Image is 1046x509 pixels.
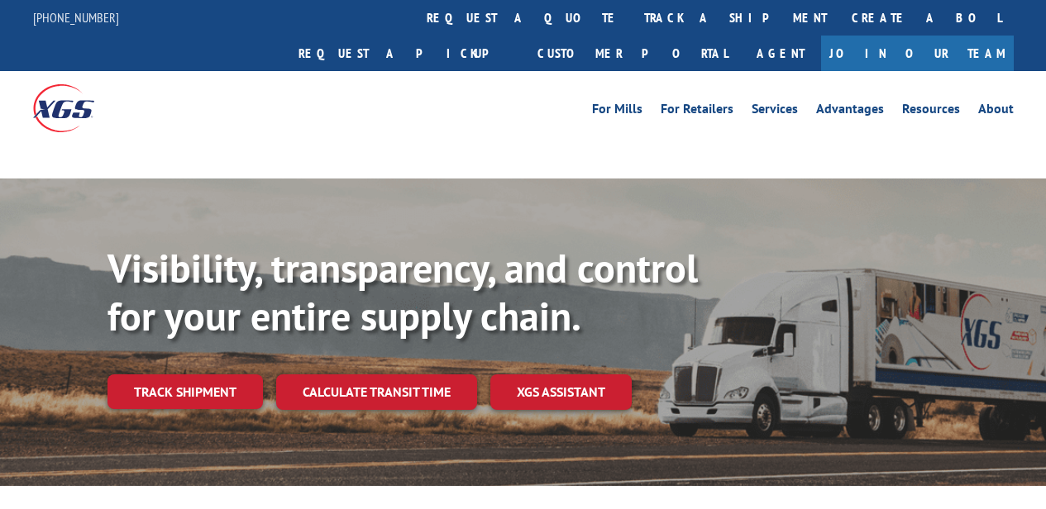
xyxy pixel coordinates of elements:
[902,102,960,121] a: Resources
[978,102,1014,121] a: About
[276,374,477,410] a: Calculate transit time
[33,9,119,26] a: [PHONE_NUMBER]
[821,36,1014,71] a: Join Our Team
[740,36,821,71] a: Agent
[752,102,798,121] a: Services
[107,242,698,341] b: Visibility, transparency, and control for your entire supply chain.
[816,102,884,121] a: Advantages
[490,374,632,410] a: XGS ASSISTANT
[525,36,740,71] a: Customer Portal
[286,36,525,71] a: Request a pickup
[592,102,642,121] a: For Mills
[661,102,733,121] a: For Retailers
[107,374,263,409] a: Track shipment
